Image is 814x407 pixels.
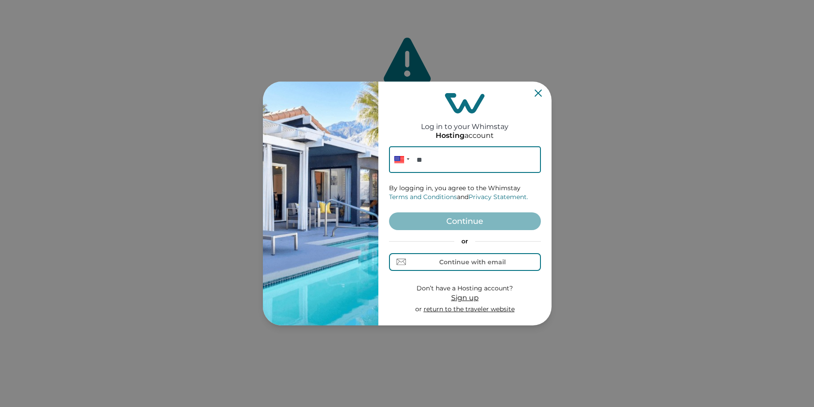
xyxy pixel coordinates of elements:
p: By logging in, you agree to the Whimstay and [389,184,541,201]
p: Hosting [436,131,465,140]
span: Sign up [451,294,479,302]
img: login-logo [445,93,485,113]
div: United States: + 1 [389,146,412,173]
div: Continue with email [439,258,506,266]
p: or [415,305,515,314]
p: account [436,131,494,140]
button: Continue [389,212,541,230]
button: Close [535,90,542,97]
a: return to the traveler website [424,305,515,313]
p: or [389,237,541,246]
p: Don’t have a Hosting account? [415,284,515,293]
img: auth-banner [263,82,378,325]
h2: Log in to your Whimstay [421,113,508,131]
button: Continue with email [389,253,541,271]
a: Terms and Conditions [389,193,457,201]
a: Privacy Statement. [469,193,528,201]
